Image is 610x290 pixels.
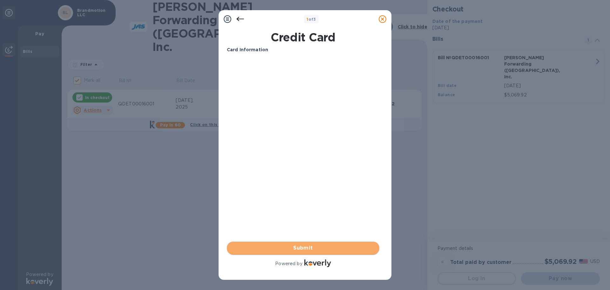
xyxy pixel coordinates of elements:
span: 1 [307,17,308,22]
p: Powered by [275,260,302,267]
span: Submit [232,244,374,252]
h1: Credit Card [224,31,382,44]
img: Logo [304,259,331,267]
b: Card Information [227,47,268,52]
button: Submit [227,242,379,254]
b: of 3 [307,17,316,22]
iframe: Your browser does not support iframes [227,58,379,154]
